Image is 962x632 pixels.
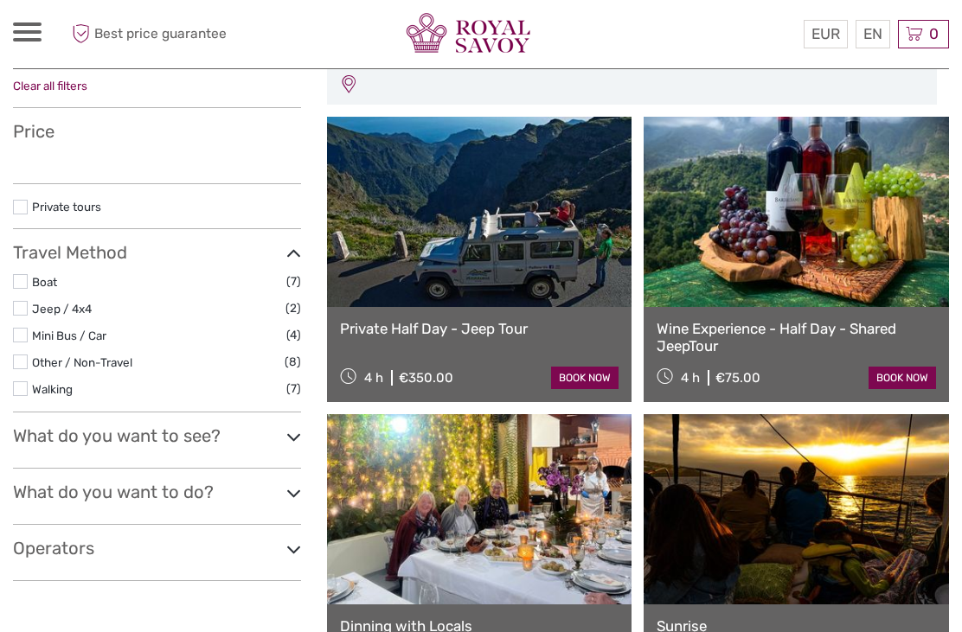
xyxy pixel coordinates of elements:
a: Other / Non-Travel [32,355,132,369]
a: Private Half Day - Jeep Tour [340,320,619,337]
img: 3280-12f42084-c20e-4d34-be88-46f68e1c0edb_logo_small.png [402,13,535,55]
h3: What do you want to do? [13,482,301,502]
h3: What do you want to see? [13,425,301,446]
span: Best price guarantee [67,20,247,48]
h3: Operators [13,538,301,559]
div: €75.00 [715,370,760,386]
div: €350.00 [399,370,453,386]
span: (7) [286,271,301,291]
a: Jeep / 4x4 [32,302,92,316]
h3: Price [13,121,301,142]
a: Clear all filters [13,79,87,93]
span: (4) [286,325,301,345]
span: (8) [285,352,301,372]
a: book now [551,367,619,389]
a: book now [869,367,936,389]
a: Walking [32,382,73,396]
h3: Travel Method [13,242,301,263]
span: 4 h [364,370,383,386]
span: EUR [811,25,840,42]
a: Private tours [32,200,101,214]
span: 4 h [681,370,700,386]
a: Boat [32,275,57,289]
a: Mini Bus / Car [32,329,106,342]
span: (7) [286,379,301,399]
span: 0 [927,25,941,42]
a: Wine Experience - Half Day - Shared JeepTour [657,320,936,355]
div: EN [856,20,890,48]
span: (2) [285,298,301,318]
